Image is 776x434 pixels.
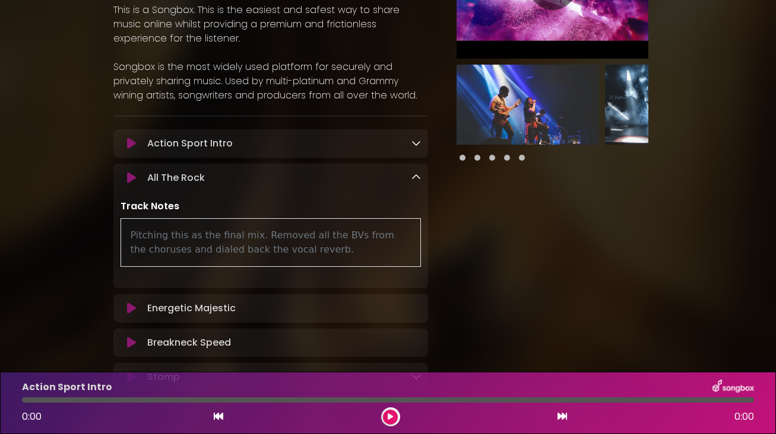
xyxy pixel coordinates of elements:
p: Stomp [147,370,180,384]
img: songbox-logo-white.png [712,379,754,395]
p: Songbox is the most widely used platform for securely and privately sharing music. Used by multi-... [113,60,428,103]
div: Pitching this as the final mix. Removed all the BVs from the choruses and dialed back the vocal r... [121,218,421,267]
p: This is a Songbox. This is the easiest and safest way to share music online whilst providing a pr... [113,3,428,46]
p: Action Sport Intro [147,136,233,151]
img: VGKDuGESIqn1OmxWBYqA [457,65,599,145]
p: Energetic Majestic [147,301,236,315]
p: Action Sport Intro [22,380,112,394]
p: All The Rock [147,171,205,185]
span: 0:00 [22,410,42,423]
p: Breakneck Speed [147,336,231,350]
img: 5SBxY6KGTbm7tdT8d3UB [605,65,748,145]
span: 0:00 [734,410,754,424]
p: Track Notes [121,199,421,213]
